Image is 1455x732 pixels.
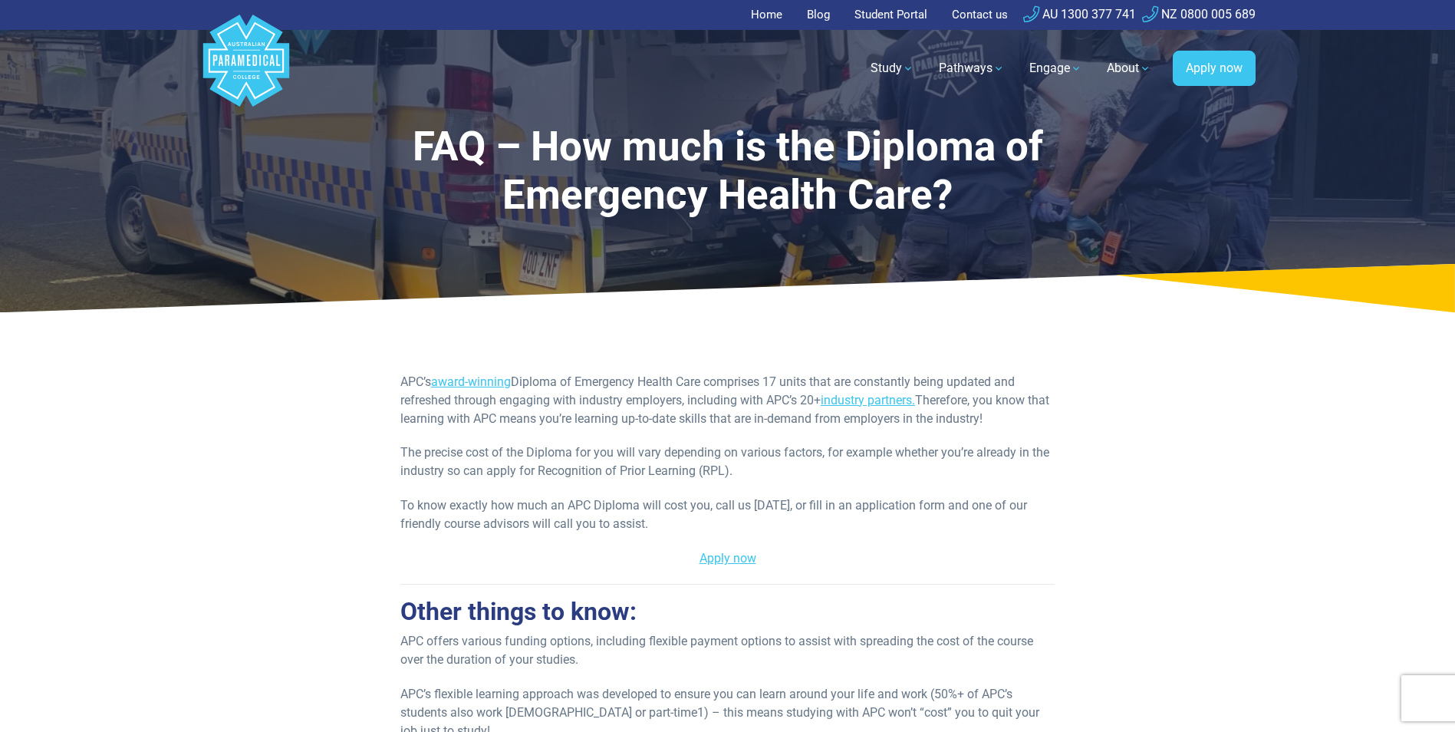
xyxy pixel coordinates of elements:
[861,47,923,90] a: Study
[400,373,1055,428] p: APC’s Diploma of Emergency Health Care comprises 17 units that are constantly being updated and r...
[930,47,1014,90] a: Pathways
[400,632,1055,669] p: APC offers various funding options, including flexible payment options to assist with spreading t...
[200,30,292,107] a: Australian Paramedical College
[400,443,1055,480] p: The precise cost of the Diploma for you will vary depending on various factors, for example wheth...
[821,393,915,407] a: industry partners.
[1023,7,1136,21] a: AU 1300 377 741
[1098,47,1160,90] a: About
[1142,7,1256,21] a: NZ 0800 005 689
[400,496,1055,533] p: To know exactly how much an APC Diploma will cost you, call us [DATE], or fill in an application ...
[1173,51,1256,86] a: Apply now
[1020,47,1091,90] a: Engage
[431,374,511,389] a: award-winning
[400,597,1055,626] h2: Other things to know:
[700,551,756,565] a: Apply now
[332,123,1124,220] h1: FAQ – How much is the Diploma of Emergency Health Care?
